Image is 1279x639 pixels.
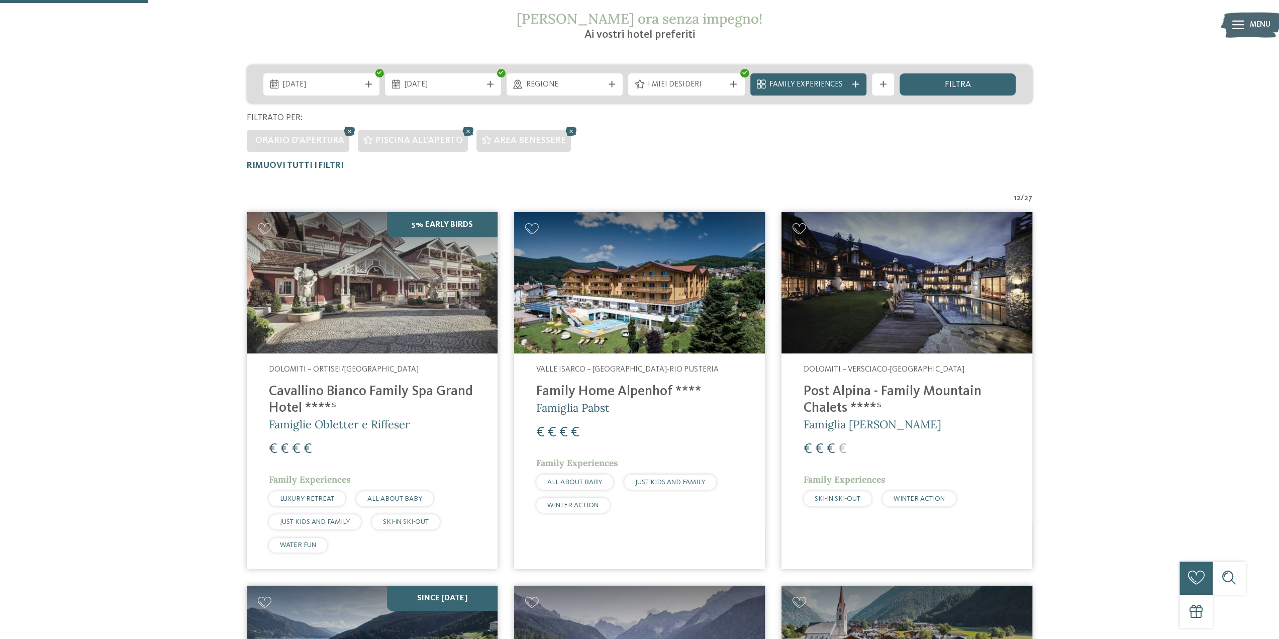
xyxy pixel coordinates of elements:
[269,366,419,374] span: Dolomiti – Ortisei/[GEOGRAPHIC_DATA]
[584,29,695,40] span: Ai vostri hotel preferiti
[536,425,545,440] span: €
[547,479,602,486] span: ALL ABOUT BABY
[547,502,599,509] span: WINTER ACTION
[804,442,812,457] span: €
[571,425,579,440] span: €
[280,518,350,525] span: JUST KIDS AND FAMILY
[781,212,1032,569] a: Cercate un hotel per famiglie? Qui troverete solo i migliori! Dolomiti – Versciaco-[GEOGRAPHIC_DA...
[494,136,565,145] span: Area benessere
[536,401,610,415] span: Famiglia Pabst
[255,136,344,145] span: Orario d'apertura
[781,212,1032,353] img: Post Alpina - Family Mountain Chalets ****ˢ
[536,457,618,469] span: Family Experiences
[548,425,556,440] span: €
[804,366,964,374] span: Dolomiti – Versciaco-[GEOGRAPHIC_DATA]
[269,442,277,457] span: €
[635,479,705,486] span: JUST KIDS AND FAMILY
[247,161,344,170] span: Rimuovi tutti i filtri
[769,79,847,90] span: Family Experiences
[559,425,568,440] span: €
[536,384,743,400] h4: Family Home Alpenhof ****
[944,80,970,89] span: filtra
[269,417,410,431] span: Famiglie Obletter e Riffeser
[1014,193,1021,204] span: 12
[292,442,301,457] span: €
[815,442,824,457] span: €
[1024,193,1032,204] span: 27
[280,442,289,457] span: €
[838,442,847,457] span: €
[517,10,762,28] span: [PERSON_NAME] ora senza impegno!
[375,136,462,145] span: Piscina all'aperto
[247,212,498,353] img: Family Spa Grand Hotel Cavallino Bianco ****ˢ
[269,384,475,417] h4: Cavallino Bianco Family Spa Grand Hotel ****ˢ
[894,495,945,502] span: WINTER ACTION
[1021,193,1024,204] span: /
[367,495,422,502] span: ALL ABOUT BABY
[827,442,835,457] span: €
[282,79,360,90] span: [DATE]
[815,495,860,502] span: SKI-IN SKI-OUT
[514,212,765,569] a: Cercate un hotel per famiglie? Qui troverete solo i migliori! Valle Isarco – [GEOGRAPHIC_DATA]-Ri...
[526,79,604,90] span: Regione
[280,495,334,502] span: LUXURY RETREAT
[383,518,429,525] span: SKI-IN SKI-OUT
[804,417,941,431] span: Famiglia [PERSON_NAME]
[269,474,351,485] span: Family Experiences
[304,442,312,457] span: €
[804,474,886,485] span: Family Experiences
[405,79,482,90] span: [DATE]
[648,79,725,90] span: I miei desideri
[247,212,498,569] a: Cercate un hotel per famiglie? Qui troverete solo i migliori! 5% Early Birds Dolomiti – Ortisei/[...
[536,366,719,374] span: Valle Isarco – [GEOGRAPHIC_DATA]-Rio Pusteria
[247,114,303,122] span: Filtrato per:
[514,212,765,353] img: Family Home Alpenhof ****
[804,384,1010,417] h4: Post Alpina - Family Mountain Chalets ****ˢ
[280,541,316,549] span: WATER FUN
